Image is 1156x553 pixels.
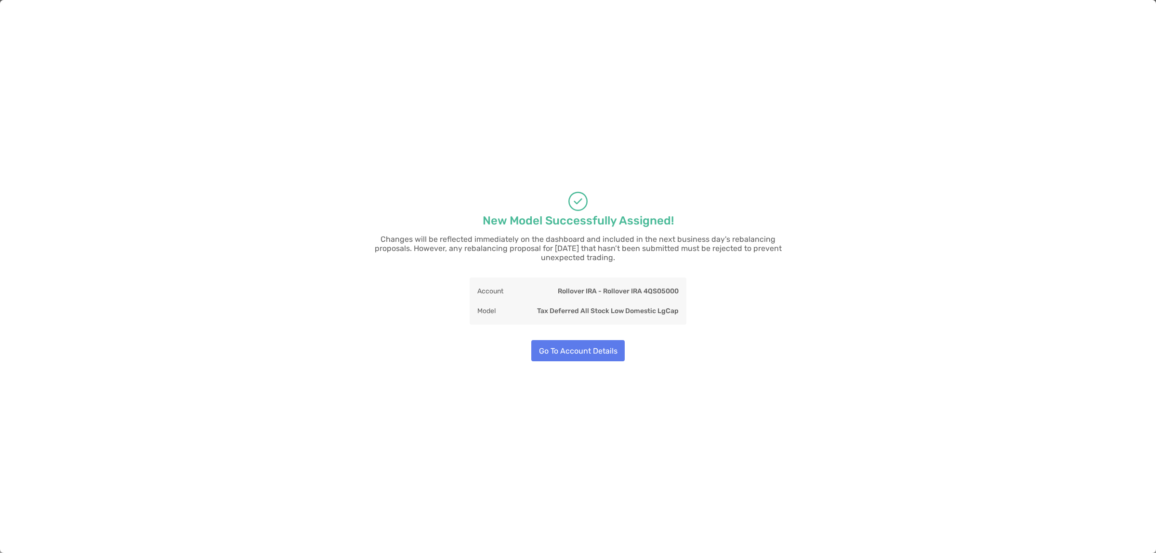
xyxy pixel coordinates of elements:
p: Model [477,305,496,317]
p: Rollover IRA - Rollover IRA 4QS05000 [558,285,679,297]
p: Changes will be reflected immediately on the dashboard and included in the next business day's re... [361,235,795,262]
p: Account [477,285,503,297]
p: New Model Successfully Assigned! [483,215,674,227]
button: Go To Account Details [531,340,625,361]
p: Tax Deferred All Stock Low Domestic LgCap [537,305,679,317]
